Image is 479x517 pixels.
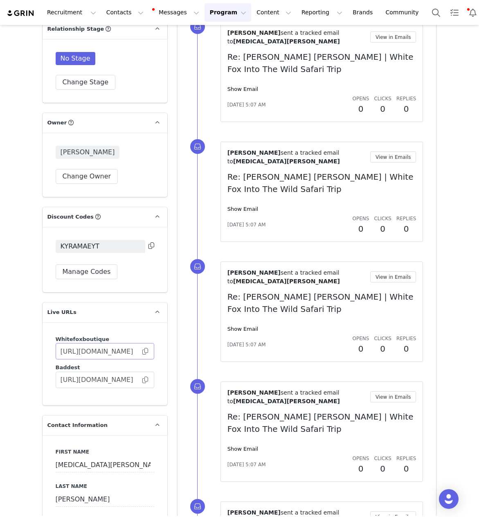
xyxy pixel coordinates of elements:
button: Manage Codes [56,264,118,279]
h2: 0 [353,463,369,475]
span: [DATE] 5:07 AM [227,221,266,228]
a: Show Email [227,446,258,452]
button: View in Emails [370,271,416,282]
h2: 0 [353,343,369,355]
button: Content [252,3,296,22]
span: [MEDICAL_DATA][PERSON_NAME] [233,278,340,284]
button: Recruitment [42,3,101,22]
button: Reporting [297,3,347,22]
span: Whitefoxboutique [56,336,110,342]
span: sent a tracked email to [227,149,340,165]
span: [PERSON_NAME] [227,509,281,516]
span: KYRAMAEYT [61,242,100,251]
span: [MEDICAL_DATA][PERSON_NAME] [233,398,340,404]
a: Community [381,3,427,22]
p: Re: [PERSON_NAME] [PERSON_NAME] | White Fox Into The Wild Safari Trip [227,171,416,195]
span: Opens [353,96,369,102]
span: sent a tracked email to [227,29,340,45]
label: First Name [56,448,154,456]
a: Show Email [227,206,258,212]
span: [DATE] 5:07 AM [227,341,266,348]
p: Re: [PERSON_NAME] [PERSON_NAME] | White Fox Into The Wild Safari Trip [227,51,416,75]
span: [PERSON_NAME] [227,389,281,396]
span: Owner [47,119,67,127]
span: [DATE] 5:07 AM [227,461,266,468]
span: sent a tracked email to [227,269,340,284]
button: View in Emails [370,151,416,163]
h2: 0 [374,463,391,475]
p: Re: [PERSON_NAME] [PERSON_NAME] | White Fox Into The Wild Safari Trip [227,411,416,435]
span: Relationship Stage [47,25,104,33]
span: [DATE] 5:07 AM [227,101,266,108]
button: Change Owner [56,169,118,184]
button: View in Emails [370,32,416,43]
span: Contact Information [47,421,108,429]
p: Re: [PERSON_NAME] [PERSON_NAME] | White Fox Into The Wild Safari Trip [227,291,416,315]
img: grin logo [7,9,35,17]
button: Search [427,3,445,22]
button: View in Emails [370,391,416,402]
a: Tasks [445,3,463,22]
a: Show Email [227,86,258,92]
h2: 0 [374,343,391,355]
h2: 0 [396,463,416,475]
span: Clicks [374,456,391,461]
span: [PERSON_NAME] [56,146,120,159]
span: sent a tracked email to [227,389,340,404]
span: Replies [396,456,416,461]
h2: 0 [353,223,369,235]
span: Opens [353,216,369,221]
span: [PERSON_NAME] [227,29,281,36]
div: Open Intercom Messenger [439,489,459,509]
span: [MEDICAL_DATA][PERSON_NAME] [233,38,340,45]
label: Last Name [56,483,154,490]
h2: 0 [396,103,416,115]
body: Rich Text Area. Press ALT-0 for help. [7,7,231,16]
button: Messages [149,3,204,22]
h2: 0 [396,343,416,355]
span: Discount Codes [47,213,94,221]
span: [MEDICAL_DATA][PERSON_NAME] [233,158,340,165]
span: Live URLs [47,308,76,316]
span: Opens [353,336,369,341]
span: Replies [396,216,416,221]
span: Baddest [56,364,80,370]
span: [PERSON_NAME] [227,149,281,156]
h2: 0 [374,103,391,115]
button: Program [205,3,251,22]
a: Show Email [227,326,258,332]
span: Replies [396,96,416,102]
h2: 0 [353,103,369,115]
span: Clicks [374,96,391,102]
button: Contacts [101,3,148,22]
span: Clicks [374,216,391,221]
h2: 0 [396,223,416,235]
span: [PERSON_NAME] [227,269,281,276]
span: Opens [353,456,369,461]
h2: 0 [374,223,391,235]
button: Change Stage [56,75,116,90]
span: No Stage [56,52,95,65]
span: Clicks [374,336,391,341]
span: Replies [396,336,416,341]
a: Brands [348,3,380,22]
